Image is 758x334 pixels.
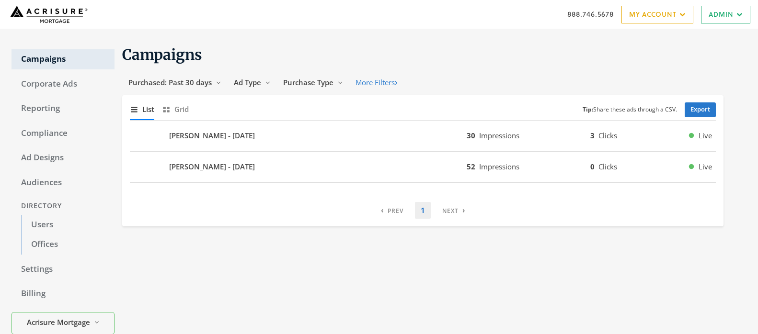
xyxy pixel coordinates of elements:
a: Users [21,215,115,235]
button: Purchased: Past 30 days [122,74,228,91]
a: My Account [621,6,693,23]
span: Impressions [479,131,519,140]
b: 30 [467,131,475,140]
span: Purchase Type [283,78,333,87]
span: Impressions [479,162,519,171]
span: Acrisure Mortgage [27,317,90,328]
button: [PERSON_NAME] - [DATE]30Impressions3ClicksLive [130,124,716,147]
span: Clicks [598,131,617,140]
span: Ad Type [234,78,261,87]
span: Clicks [598,162,617,171]
span: Live [699,130,712,141]
span: Purchased: Past 30 days [128,78,212,87]
a: Ad Designs [11,148,115,168]
b: 0 [590,162,595,171]
a: Billing [11,284,115,304]
b: 52 [467,162,475,171]
a: Export [685,102,716,117]
span: Live [699,161,712,172]
button: Purchase Type [277,74,349,91]
a: Compliance [11,123,115,144]
a: Reporting [11,99,115,119]
span: Grid [174,104,189,115]
a: Admin [701,6,750,23]
button: List [130,99,154,120]
a: 1 [415,202,431,219]
a: Offices [21,234,115,255]
small: Share these ads through a CSV. [583,105,677,114]
a: 888.746.5678 [567,9,614,19]
a: Corporate Ads [11,74,115,94]
div: Directory [11,197,115,215]
span: Campaigns [122,45,202,64]
img: Adwerx [8,2,89,26]
button: Grid [162,99,189,120]
span: List [142,104,154,115]
b: Tip: [583,105,593,113]
a: Audiences [11,173,115,193]
a: Campaigns [11,49,115,69]
b: [PERSON_NAME] - [DATE] [169,130,255,141]
nav: pagination [375,202,471,219]
a: Settings [11,259,115,279]
button: More Filters [349,74,403,91]
button: [PERSON_NAME] - [DATE]52Impressions0ClicksLive [130,156,716,178]
b: 3 [590,131,595,140]
button: Ad Type [228,74,277,91]
b: [PERSON_NAME] - [DATE] [169,161,255,172]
